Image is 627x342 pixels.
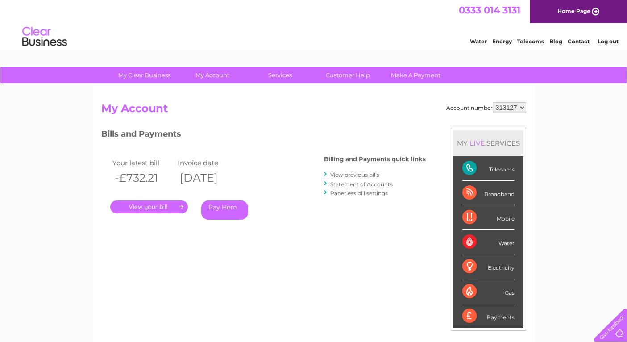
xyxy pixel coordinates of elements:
div: LIVE [468,139,486,147]
a: Statement of Accounts [330,181,393,188]
div: Payments [462,304,515,328]
div: MY SERVICES [453,130,523,156]
a: Energy [492,38,512,45]
td: Invoice date [175,157,241,169]
div: Mobile [462,205,515,230]
a: Blog [549,38,562,45]
a: Telecoms [517,38,544,45]
a: My Account [175,67,249,83]
a: Services [243,67,317,83]
div: Electricity [462,254,515,279]
a: 0333 014 3131 [459,4,520,16]
div: Gas [462,279,515,304]
div: Account number [446,102,526,113]
div: Clear Business is a trading name of Verastar Limited (registered in [GEOGRAPHIC_DATA] No. 3667643... [103,5,525,43]
a: Water [470,38,487,45]
h3: Bills and Payments [101,128,426,143]
div: Water [462,230,515,254]
a: Contact [568,38,590,45]
a: Paperless bill settings [330,190,388,196]
td: Your latest bill [110,157,175,169]
img: logo.png [22,23,67,50]
a: Make A Payment [379,67,453,83]
a: Customer Help [311,67,385,83]
th: -£732.21 [110,169,175,187]
a: Pay Here [201,200,248,220]
div: Telecoms [462,156,515,181]
h2: My Account [101,102,526,119]
h4: Billing and Payments quick links [324,156,426,163]
a: . [110,200,188,213]
div: Broadband [462,181,515,205]
th: [DATE] [175,169,241,187]
a: Log out [598,38,619,45]
a: View previous bills [330,171,379,178]
a: My Clear Business [108,67,181,83]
